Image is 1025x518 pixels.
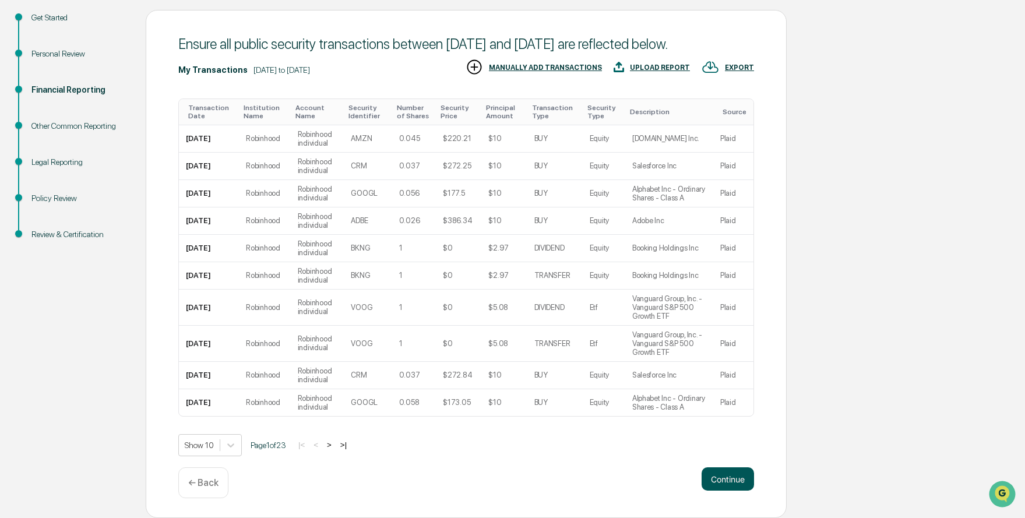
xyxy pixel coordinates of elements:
[443,271,452,280] div: $0
[488,134,501,143] div: $10
[351,161,367,170] div: CRM
[179,207,239,235] td: [DATE]
[31,12,127,24] div: Get Started
[632,161,677,170] div: Salesforce Inc
[179,262,239,290] td: [DATE]
[31,84,127,96] div: Financial Reporting
[590,161,609,170] div: Equity
[291,262,344,290] td: Robinhood individual
[96,147,145,158] span: Attestations
[397,104,431,120] div: Toggle SortBy
[713,153,753,180] td: Plaid
[632,244,699,252] div: Booking Holdings Inc
[590,303,598,312] div: Etf
[179,125,239,153] td: [DATE]
[488,216,501,225] div: $10
[291,235,344,262] td: Robinhood individual
[632,271,699,280] div: Booking Holdings Inc
[443,371,472,379] div: $272.84
[179,362,239,389] td: [DATE]
[253,65,310,75] div: [DATE] to [DATE]
[713,326,753,362] td: Plaid
[84,148,94,157] div: 🗄️
[534,244,565,252] div: DIVIDEND
[632,330,706,357] div: Vanguard Group, Inc. - Vanguard S&P 500 Growth ETF
[725,64,754,72] div: EXPORT
[179,290,239,326] td: [DATE]
[31,48,127,60] div: Personal Review
[246,371,280,379] div: Robinhood
[399,271,403,280] div: 1
[291,326,344,362] td: Robinhood individual
[713,180,753,207] td: Plaid
[246,161,280,170] div: Robinhood
[246,271,280,280] div: Robinhood
[179,235,239,262] td: [DATE]
[632,185,706,202] div: Alphabet Inc - Ordinary Shares - Class A
[399,371,420,379] div: 0.037
[590,134,609,143] div: Equity
[179,180,239,207] td: [DATE]
[702,58,719,76] img: EXPORT
[488,244,509,252] div: $2.97
[310,440,322,450] button: <
[291,180,344,207] td: Robinhood individual
[351,216,368,225] div: ADBE
[246,339,280,348] div: Robinhood
[188,104,234,120] div: Toggle SortBy
[291,153,344,180] td: Robinhood individual
[251,441,286,450] span: Page 1 of 23
[291,290,344,326] td: Robinhood individual
[399,303,403,312] div: 1
[443,244,452,252] div: $0
[632,216,664,225] div: Adobe Inc
[590,216,609,225] div: Equity
[713,125,753,153] td: Plaid
[713,262,753,290] td: Plaid
[178,36,754,52] div: Ensure all public security transactions between [DATE] and [DATE] are reflected below.
[590,271,609,280] div: Equity
[713,235,753,262] td: Plaid
[723,108,749,116] div: Toggle SortBy
[443,161,471,170] div: $272.25
[351,371,367,379] div: CRM
[534,303,565,312] div: DIVIDEND
[590,189,609,198] div: Equity
[489,64,602,72] div: MANUALLY ADD TRANSACTIONS
[291,125,344,153] td: Robinhood individual
[179,326,239,362] td: [DATE]
[40,101,147,110] div: We're available if you need us!
[23,147,75,158] span: Preclearance
[532,104,578,120] div: Toggle SortBy
[178,65,248,75] div: My Transactions
[632,371,677,379] div: Salesforce Inc
[82,197,141,206] a: Powered byPylon
[713,389,753,416] td: Plaid
[534,271,570,280] div: TRANSFER
[534,189,548,198] div: BUY
[337,440,350,450] button: >|
[488,161,501,170] div: $10
[614,58,624,76] img: UPLOAD REPORT
[246,303,280,312] div: Robinhood
[443,216,472,225] div: $386.34
[246,189,280,198] div: Robinhood
[246,216,280,225] div: Robinhood
[295,440,308,450] button: |<
[630,108,709,116] div: Toggle SortBy
[40,89,191,101] div: Start new chat
[291,362,344,389] td: Robinhood individual
[488,303,508,312] div: $5.08
[351,189,378,198] div: GOOGL
[295,104,340,120] div: Toggle SortBy
[12,170,21,179] div: 🔎
[198,93,212,107] button: Start new chat
[80,142,149,163] a: 🗄️Attestations
[488,271,509,280] div: $2.97
[31,228,127,241] div: Review & Certification
[31,192,127,205] div: Policy Review
[534,398,548,407] div: BUY
[291,207,344,235] td: Robinhood individual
